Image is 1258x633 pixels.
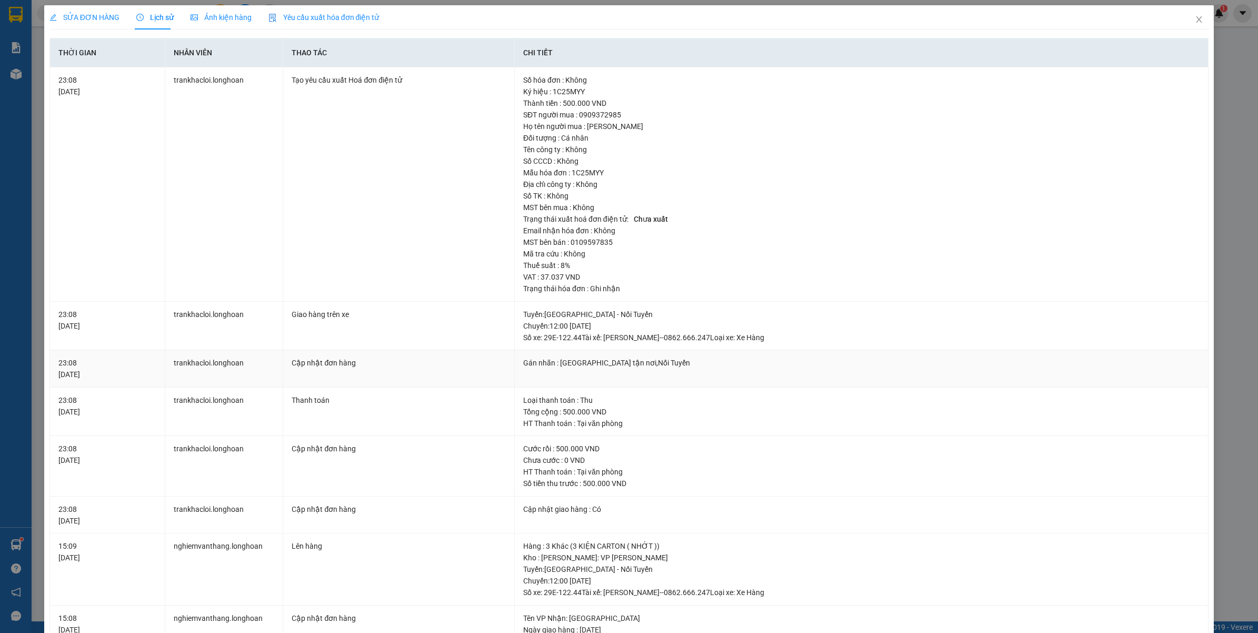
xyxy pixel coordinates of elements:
[165,67,283,302] td: trankhacloi.longhoan
[165,350,283,388] td: trankhacloi.longhoan
[191,13,252,22] span: Ảnh kiện hàng
[523,394,1200,406] div: Loại thanh toán : Thu
[292,503,506,515] div: Cập nhật đơn hàng
[49,14,57,21] span: edit
[523,552,1200,563] div: Kho : [PERSON_NAME]: VP [PERSON_NAME]
[58,503,157,527] div: 23:08 [DATE]
[523,406,1200,418] div: Tổng cộng : 500.000 VND
[83,36,210,55] span: CÔNG TY TNHH CHUYỂN PHÁT NHANH BẢO AN
[523,260,1200,271] div: Thuế suất : 8%
[165,533,283,606] td: nghiemvanthang.longhoan
[523,97,1200,109] div: Thành tiền : 500.000 VND
[523,132,1200,144] div: Đối tượng : Cá nhân
[74,5,213,19] strong: PHIẾU DÁN LÊN HÀNG
[268,13,380,22] span: Yêu cầu xuất hóa đơn điện tử
[523,283,1200,294] div: Trạng thái hóa đơn : Ghi nhận
[58,394,157,418] div: 23:08 [DATE]
[523,225,1200,236] div: Email nhận hóa đơn : Không
[523,540,1200,552] div: Hàng : 3 Khác (3 KIỆN CARTON ( NHỚT ))
[50,38,166,67] th: Thời gian
[292,394,506,406] div: Thanh toán
[523,155,1200,167] div: Số CCCD : Không
[523,167,1200,179] div: Mẫu hóa đơn : 1C25MYY
[523,271,1200,283] div: VAT : 37.037 VND
[1184,5,1214,35] button: Close
[523,144,1200,155] div: Tên công ty : Không
[523,121,1200,132] div: Họ tên người mua : [PERSON_NAME]
[523,563,1200,598] div: Tuyến : [GEOGRAPHIC_DATA] - Nối Tuyến Chuyến: 12:00 [DATE] Số xe: 29E-122.44 Tài xế: [PERSON_NAME...
[58,309,157,332] div: 23:08 [DATE]
[165,38,283,67] th: Nhân viên
[523,357,1200,369] div: Gán nhãn : [GEOGRAPHIC_DATA] tận nơi,Nối Tuyến
[191,14,198,21] span: picture
[4,36,80,54] span: [PHONE_NUMBER]
[523,466,1200,478] div: HT Thanh toán : Tại văn phòng
[523,74,1200,86] div: Số hóa đơn : Không
[523,503,1200,515] div: Cập nhật giao hàng : Có
[4,64,160,78] span: Mã đơn: VPBT1410250008
[292,74,506,86] div: Tạo yêu cầu xuất Hoá đơn điện tử
[515,38,1209,67] th: Chi tiết
[165,302,283,351] td: trankhacloi.longhoan
[49,13,119,22] span: SỬA ĐƠN HÀNG
[268,14,277,22] img: icon
[58,74,157,97] div: 23:08 [DATE]
[165,436,283,497] td: trankhacloi.longhoan
[523,454,1200,466] div: Chưa cước : 0 VND
[136,14,144,21] span: clock-circle
[523,248,1200,260] div: Mã tra cứu : Không
[1195,15,1203,24] span: close
[523,443,1200,454] div: Cước rồi : 500.000 VND
[523,109,1200,121] div: SĐT người mua : 0909372985
[58,357,157,380] div: 23:08 [DATE]
[58,443,157,466] div: 23:08 [DATE]
[523,179,1200,190] div: Địa chỉ công ty : Không
[292,612,506,624] div: Cập nhật đơn hàng
[523,612,1200,624] div: Tên VP Nhận: [GEOGRAPHIC_DATA]
[292,540,506,552] div: Lên hàng
[523,190,1200,202] div: Số TK : Không
[292,357,506,369] div: Cập nhật đơn hàng
[630,214,672,224] span: Chưa xuất
[523,236,1200,248] div: MST bên bán : 0109597835
[523,418,1200,429] div: HT Thanh toán : Tại văn phòng
[165,388,283,437] td: trankhacloi.longhoan
[292,309,506,320] div: Giao hàng trên xe
[523,309,1200,343] div: Tuyến : [GEOGRAPHIC_DATA] - Nối Tuyến Chuyến: 12:00 [DATE] Số xe: 29E-122.44 Tài xế: [PERSON_NAME...
[292,443,506,454] div: Cập nhật đơn hàng
[71,21,216,32] span: Ngày in phiếu: 13:09 ngày
[523,86,1200,97] div: Ký hiệu : 1C25MYY
[29,36,56,45] strong: CSKH:
[523,213,1200,225] div: Trạng thái xuất hoá đơn điện tử :
[58,540,157,563] div: 15:09 [DATE]
[136,13,174,22] span: Lịch sử
[283,38,515,67] th: Thao tác
[523,478,1200,489] div: Số tiền thu trước : 500.000 VND
[165,497,283,534] td: trankhacloi.longhoan
[523,202,1200,213] div: MST bên mua : Không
